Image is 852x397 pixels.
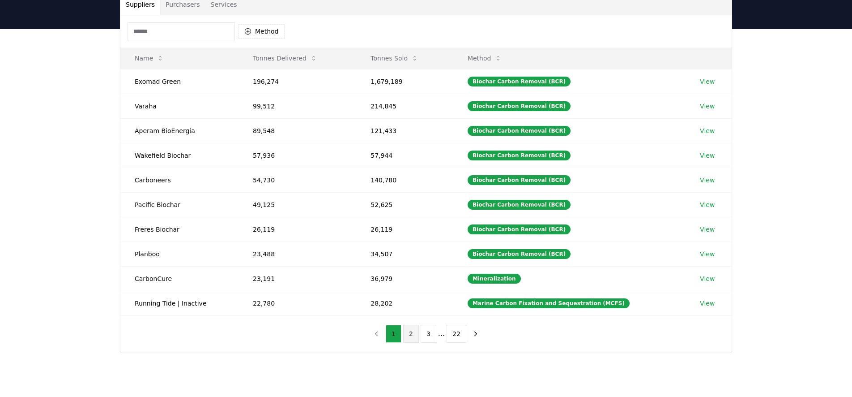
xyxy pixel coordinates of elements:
a: View [700,176,715,185]
td: 214,845 [356,94,453,118]
td: 22,780 [239,291,356,315]
a: View [700,274,715,283]
td: 54,730 [239,168,356,192]
div: Biochar Carbon Removal (BCR) [468,151,571,160]
button: Method [239,24,285,39]
td: 49,125 [239,192,356,217]
td: 28,202 [356,291,453,315]
button: 22 [447,325,466,343]
a: View [700,299,715,308]
td: 26,119 [239,217,356,242]
td: Pacific Biochar [120,192,239,217]
td: Planboo [120,242,239,266]
button: next page [468,325,483,343]
a: View [700,225,715,234]
td: Running Tide | Inactive [120,291,239,315]
a: View [700,250,715,259]
div: Biochar Carbon Removal (BCR) [468,249,571,259]
div: Biochar Carbon Removal (BCR) [468,200,571,210]
td: 26,119 [356,217,453,242]
button: 2 [403,325,419,343]
td: Aperam BioEnergia [120,118,239,143]
td: Carboneers [120,168,239,192]
div: Biochar Carbon Removal (BCR) [468,101,571,111]
a: View [700,126,715,135]
td: CarbonCure [120,266,239,291]
td: Freres Biochar [120,217,239,242]
td: Varaha [120,94,239,118]
button: 3 [421,325,436,343]
div: Biochar Carbon Removal (BCR) [468,126,571,136]
div: Marine Carbon Fixation and Sequestration (MCFS) [468,298,630,308]
td: Exomad Green [120,69,239,94]
div: Mineralization [468,274,521,284]
td: 99,512 [239,94,356,118]
button: Tonnes Sold [363,49,426,67]
td: 57,944 [356,143,453,168]
a: View [700,151,715,160]
a: View [700,77,715,86]
td: 34,507 [356,242,453,266]
button: Tonnes Delivered [246,49,324,67]
td: 196,274 [239,69,356,94]
button: Method [460,49,509,67]
td: 89,548 [239,118,356,143]
td: 1,679,189 [356,69,453,94]
li: ... [438,328,445,339]
td: 23,191 [239,266,356,291]
a: View [700,200,715,209]
button: 1 [386,325,401,343]
td: Wakefield Biochar [120,143,239,168]
td: 140,780 [356,168,453,192]
td: 121,433 [356,118,453,143]
td: 57,936 [239,143,356,168]
a: View [700,102,715,111]
td: 36,979 [356,266,453,291]
td: 23,488 [239,242,356,266]
div: Biochar Carbon Removal (BCR) [468,224,571,234]
button: Name [128,49,171,67]
td: 52,625 [356,192,453,217]
div: Biochar Carbon Removal (BCR) [468,175,571,185]
div: Biochar Carbon Removal (BCR) [468,77,571,86]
